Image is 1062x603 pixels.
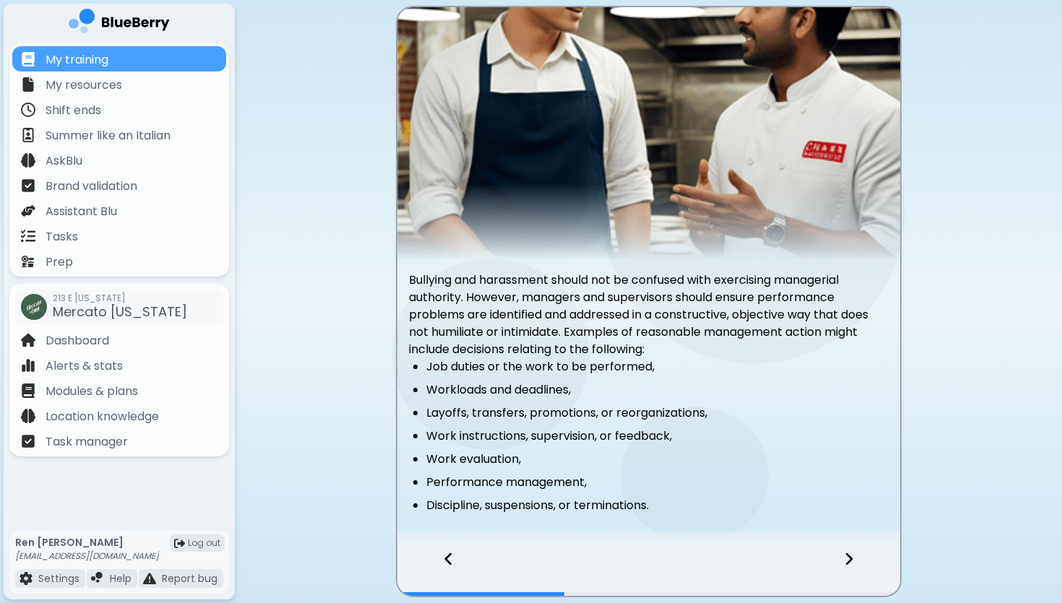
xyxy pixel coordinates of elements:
[46,433,128,451] p: Task manager
[21,153,35,168] img: file icon
[426,381,889,399] li: Workloads and deadlines,
[21,229,35,243] img: file icon
[21,204,35,218] img: file icon
[20,572,33,585] img: file icon
[46,102,101,119] p: Shift ends
[21,178,35,193] img: file icon
[426,451,889,468] li: Work evaluation,
[21,383,35,398] img: file icon
[143,572,156,585] img: file icon
[46,357,123,375] p: Alerts & stats
[21,434,35,448] img: file icon
[21,128,35,142] img: file icon
[46,152,82,170] p: AskBlu
[46,332,109,350] p: Dashboard
[53,303,187,321] span: Mercato [US_STATE]
[69,9,170,38] img: company logo
[426,404,889,422] li: Layoffs, transfers, promotions, or reorganizations,
[21,103,35,117] img: file icon
[46,253,73,271] p: Prep
[21,254,35,269] img: file icon
[397,7,900,260] img: video thumbnail
[21,358,35,373] img: file icon
[188,537,220,549] span: Log out
[46,203,117,220] p: Assistant Blu
[426,474,889,491] li: Performance management,
[21,52,35,66] img: file icon
[409,272,889,358] p: Bullying and harassment should not be confused with exercising managerial authority. However, man...
[110,572,131,585] p: Help
[426,428,889,445] li: Work instructions, supervision, or feedback,
[426,358,889,376] li: Job duties or the work to be performed,
[46,77,122,94] p: My resources
[15,536,159,549] p: Ren [PERSON_NAME]
[46,383,138,400] p: Modules & plans
[15,550,159,562] p: [EMAIL_ADDRESS][DOMAIN_NAME]
[426,497,889,514] li: Discipline, suspensions, or terminations.
[21,77,35,92] img: file icon
[21,409,35,423] img: file icon
[46,178,137,195] p: Brand validation
[53,292,187,304] span: 213 E [US_STATE]
[46,228,78,246] p: Tasks
[174,538,185,549] img: logout
[38,572,79,585] p: Settings
[21,294,47,320] img: company thumbnail
[46,408,159,425] p: Location knowledge
[46,127,170,144] p: Summer like an Italian
[46,51,108,69] p: My training
[162,572,217,585] p: Report bug
[21,333,35,347] img: file icon
[91,572,104,585] img: file icon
